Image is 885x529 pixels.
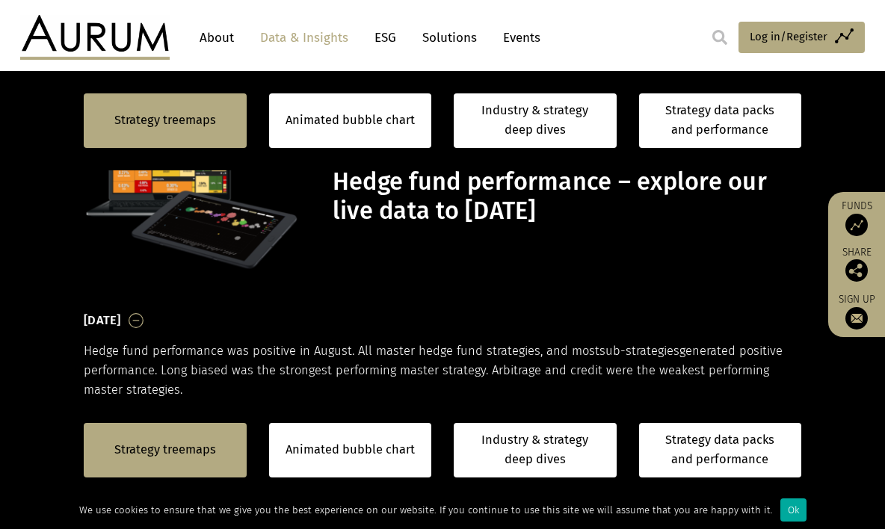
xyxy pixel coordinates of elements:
a: Strategy data packs and performance [639,93,802,148]
a: Strategy data packs and performance [639,423,802,477]
a: Events [496,24,540,52]
img: Share this post [845,259,868,282]
a: Industry & strategy deep dives [454,93,617,148]
a: Strategy treemaps [114,440,216,460]
img: Sign up to our newsletter [845,307,868,330]
a: Data & Insights [253,24,356,52]
a: Animated bubble chart [286,111,415,130]
a: Industry & strategy deep dives [454,423,617,477]
div: Share [836,247,878,282]
p: Hedge fund performance was positive in August. All master hedge fund strategies, and most generat... [84,341,801,400]
a: ESG [367,24,404,52]
img: Access Funds [845,214,868,236]
div: Ok [780,498,807,522]
span: Log in/Register [750,28,827,46]
a: Sign up [836,293,878,330]
img: search.svg [712,30,727,45]
a: Funds [836,199,878,236]
a: Animated bubble chart [286,440,415,460]
img: Aurum [20,15,170,60]
h1: Hedge fund performance – explore our live data to [DATE] [333,167,798,226]
span: sub-strategies [599,344,679,358]
h3: [DATE] [84,309,121,332]
a: About [192,24,241,52]
a: Solutions [415,24,484,52]
a: Strategy treemaps [114,111,216,130]
a: Log in/Register [738,22,865,53]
